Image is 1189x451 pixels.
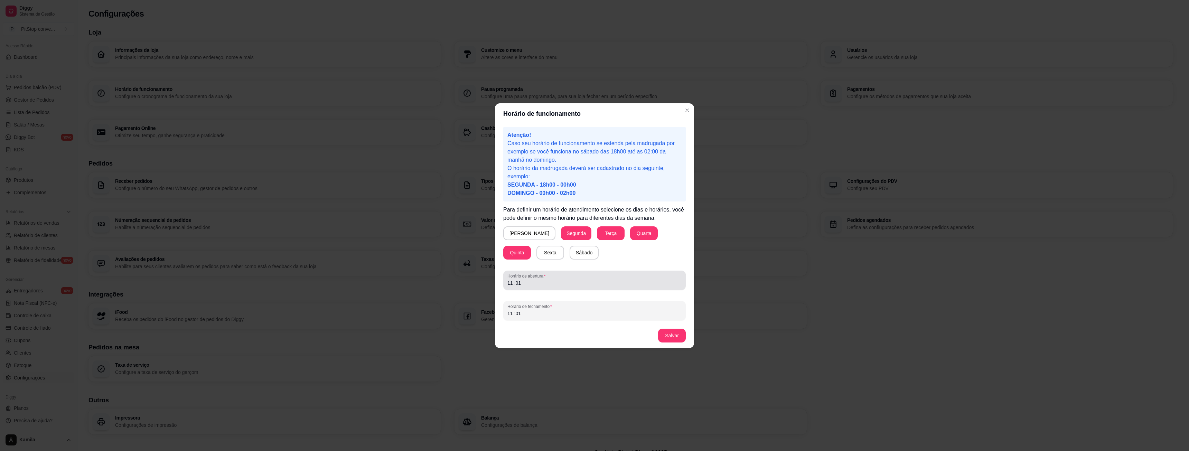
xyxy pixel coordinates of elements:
[507,280,514,286] div: hour,
[515,310,522,317] div: minute,
[597,226,625,240] button: Terça
[570,246,599,260] button: Sábado
[495,103,694,124] header: Horário de funcionamento
[503,226,555,240] button: [PERSON_NAME]
[503,206,686,222] p: Para definir um horário de atendimento selecione os dias e horários, você pode definir o mesmo ho...
[507,139,682,164] p: Caso seu horário de funcionamento se estenda pela madrugada por exemplo se você funciona no sábad...
[658,329,686,342] button: Salvar
[536,246,564,260] button: Sexta
[507,164,682,197] p: O horário da madrugada deverá ser cadastrado no dia seguinte, exemplo:
[561,226,591,240] button: Segunda
[513,280,516,286] div: :
[507,131,682,139] p: Atenção!
[507,304,682,309] span: Horário de fechamento
[515,280,522,286] div: minute,
[507,182,576,188] span: SEGUNDA - 18h00 - 00h00
[682,105,693,116] button: Close
[513,310,516,317] div: :
[507,310,514,317] div: hour,
[507,190,575,196] span: DOMINGO - 00h00 - 02h00
[503,246,531,260] button: Quinta
[630,226,658,240] button: Quarta
[507,273,682,279] span: Horário de abertura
